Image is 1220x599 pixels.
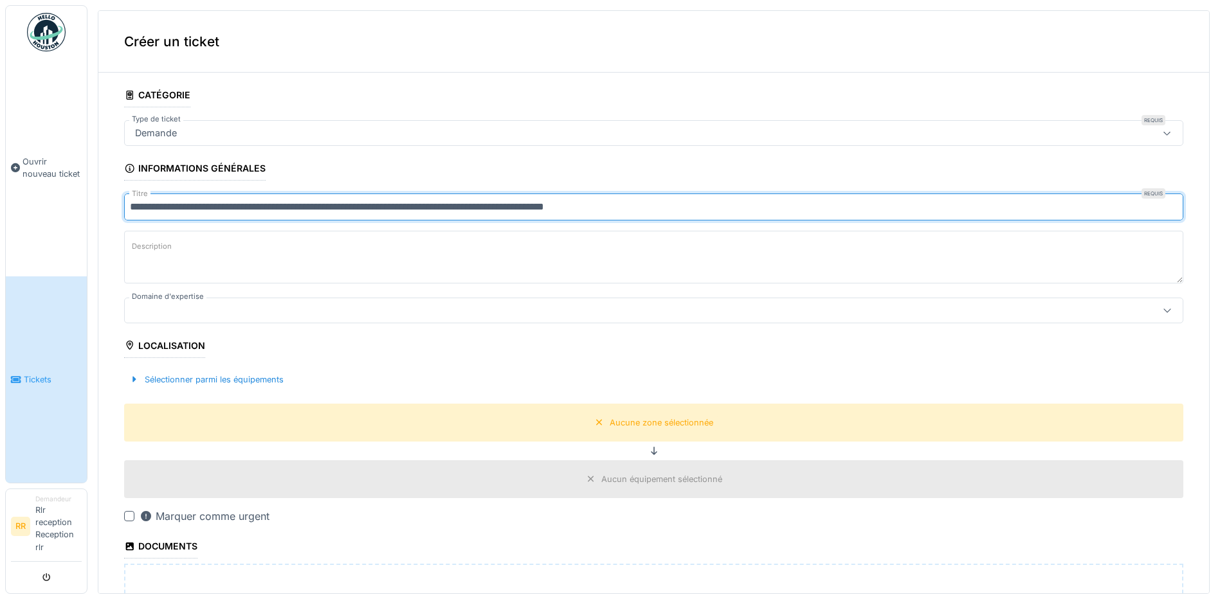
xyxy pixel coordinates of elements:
label: Description [129,238,174,255]
li: RR [11,517,30,536]
div: Demande [130,126,182,140]
a: Tickets [6,276,87,482]
div: Catégorie [124,85,190,107]
a: Ouvrir nouveau ticket [6,58,87,276]
div: Informations générales [124,159,266,181]
span: Tickets [24,373,82,386]
div: Demandeur [35,494,82,504]
label: Domaine d'expertise [129,291,206,302]
div: Aucune zone sélectionnée [610,416,713,429]
img: Badge_color-CXgf-gQk.svg [27,13,66,51]
div: Requis [1142,188,1165,199]
div: Requis [1142,115,1165,125]
div: Marquer comme urgent [140,508,269,524]
div: Aucun équipement sélectionné [601,473,722,485]
label: Titre [129,188,150,199]
span: Ouvrir nouveau ticket [23,156,82,180]
label: Type de ticket [129,114,183,125]
li: Rlr reception Reception rlr [35,494,82,559]
div: Localisation [124,336,205,358]
a: RR DemandeurRlr reception Reception rlr [11,494,82,562]
div: Sélectionner parmi les équipements [124,371,289,388]
div: Documents [124,537,197,559]
div: Créer un ticket [98,11,1209,73]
